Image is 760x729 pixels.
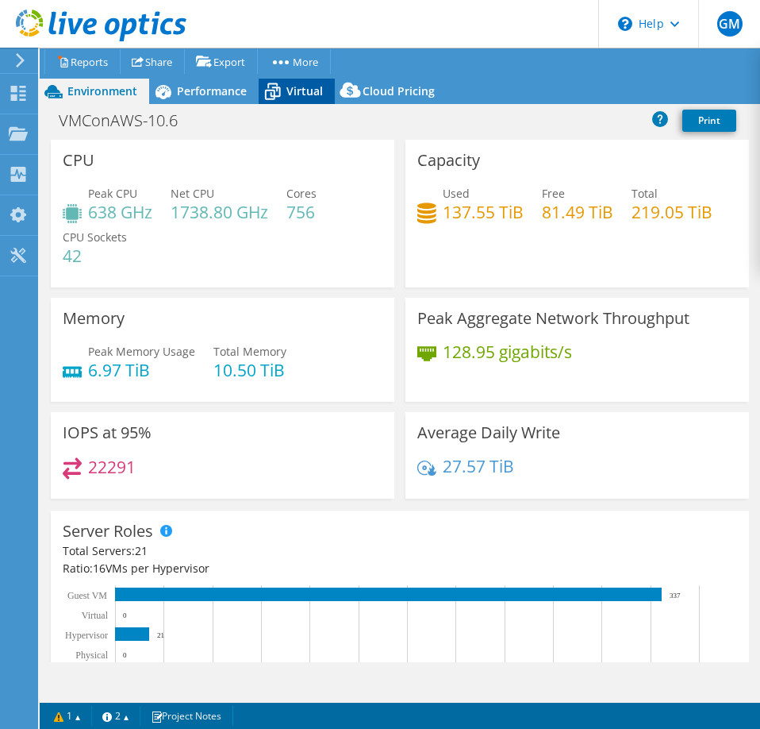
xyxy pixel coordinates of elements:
text: 21 [157,631,164,639]
h3: CPU [63,152,94,169]
text: Physical [75,650,108,661]
h4: 10.50 TiB [213,361,286,379]
h4: 27.57 TiB [443,457,514,475]
span: Cores [286,186,317,201]
span: Performance [177,83,247,98]
span: Used [443,186,470,201]
text: 0 [123,611,127,619]
h4: 137.55 TiB [443,203,524,221]
h3: Server Roles [63,523,153,540]
span: 16 [93,561,106,576]
a: 2 [91,706,140,726]
a: More [257,49,331,74]
h4: 6.97 TiB [88,361,195,379]
h4: 22291 [88,458,136,476]
h4: 756 [286,203,317,221]
span: Virtual [286,83,323,98]
h4: 219.05 TiB [631,203,712,221]
h3: Capacity [417,152,480,169]
span: Total [631,186,658,201]
div: Total Servers: [63,542,400,560]
div: Ratio: VMs per Hypervisor [63,560,737,577]
h3: IOPS at 95% [63,424,152,442]
span: Net CPU [171,186,214,201]
svg: \n [618,17,632,31]
h4: 42 [63,247,127,264]
a: Share [120,49,185,74]
text: 337 [670,592,681,600]
span: GM [717,11,743,37]
a: Reports [44,49,121,74]
span: Total Memory [213,344,286,359]
a: Project Notes [140,706,233,726]
h4: 638 GHz [88,203,152,221]
text: Guest VM [67,590,107,601]
span: Free [542,186,565,201]
a: Print [682,110,736,132]
text: 0 [123,651,127,659]
h3: Peak Aggregate Network Throughput [417,310,689,327]
h3: Average Daily Write [417,424,560,442]
span: 21 [135,543,148,558]
text: Virtual [82,610,109,621]
h4: 81.49 TiB [542,203,613,221]
a: 1 [43,706,92,726]
span: CPU Sockets [63,229,127,245]
h1: VMConAWS-10.6 [52,112,202,129]
h4: 128.95 gigabits/s [443,343,572,361]
span: Environment [67,83,137,98]
span: Peak Memory Usage [88,344,195,359]
span: Peak CPU [88,186,137,201]
a: Export [184,49,258,74]
h4: 1738.80 GHz [171,203,268,221]
h3: Memory [63,310,125,327]
span: Cloud Pricing [363,83,435,98]
text: Hypervisor [65,630,108,641]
